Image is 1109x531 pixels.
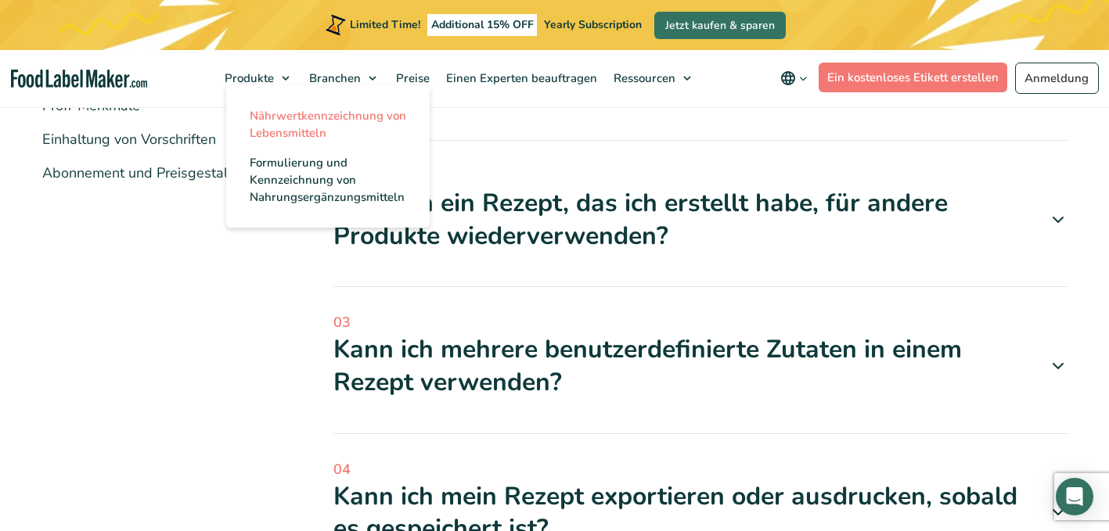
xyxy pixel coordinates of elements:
[333,187,1068,252] div: Kann ich ein Rezept, das ich erstellt habe, für andere Produkte wiederverwenden?
[391,70,431,86] span: Preise
[226,101,430,148] a: Nährwertkennzeichnung von Lebensmitteln
[1015,63,1099,94] a: Anmeldung
[42,130,216,149] a: Einhaltung von Vorschriften
[350,17,420,32] span: Limited Time!
[819,63,1008,92] a: Ein kostenloses Etikett erstellen
[609,70,677,86] span: Ressourcen
[333,459,1068,480] span: 04
[304,70,362,86] span: Branchen
[11,70,147,88] a: Food Label Maker homepage
[226,148,430,212] a: Formulierung und Kennzeichnung von Nahrungsergänzungsmitteln
[333,312,1068,333] span: 03
[388,50,434,106] a: Preise
[427,14,538,36] span: Additional 15% OFF
[333,333,1068,398] div: Kann ich mehrere benutzerdefinierte Zutaten in einem Rezept verwenden?
[654,12,786,39] a: Jetzt kaufen & sparen
[438,50,602,106] a: Einen Experten beauftragen
[769,63,819,94] button: Change language
[1056,478,1093,515] div: Open Intercom Messenger
[217,50,297,106] a: Produkte
[606,50,699,106] a: Ressourcen
[544,17,642,32] span: Yearly Subscription
[333,166,1068,252] a: 02 Kann ich ein Rezept, das ich erstellt habe, für andere Produkte wiederverwenden?
[250,155,405,205] span: Formulierung und Kennzeichnung von Nahrungsergänzungsmitteln
[250,108,406,141] span: Nährwertkennzeichnung von Lebensmitteln
[301,50,384,106] a: Branchen
[220,70,275,86] span: Produkte
[441,70,599,86] span: Einen Experten beauftragen
[333,312,1068,398] a: 03 Kann ich mehrere benutzerdefinierte Zutaten in einem Rezept verwenden?
[42,163,257,182] a: Abonnement und Preisgestaltung
[333,166,1068,187] span: 02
